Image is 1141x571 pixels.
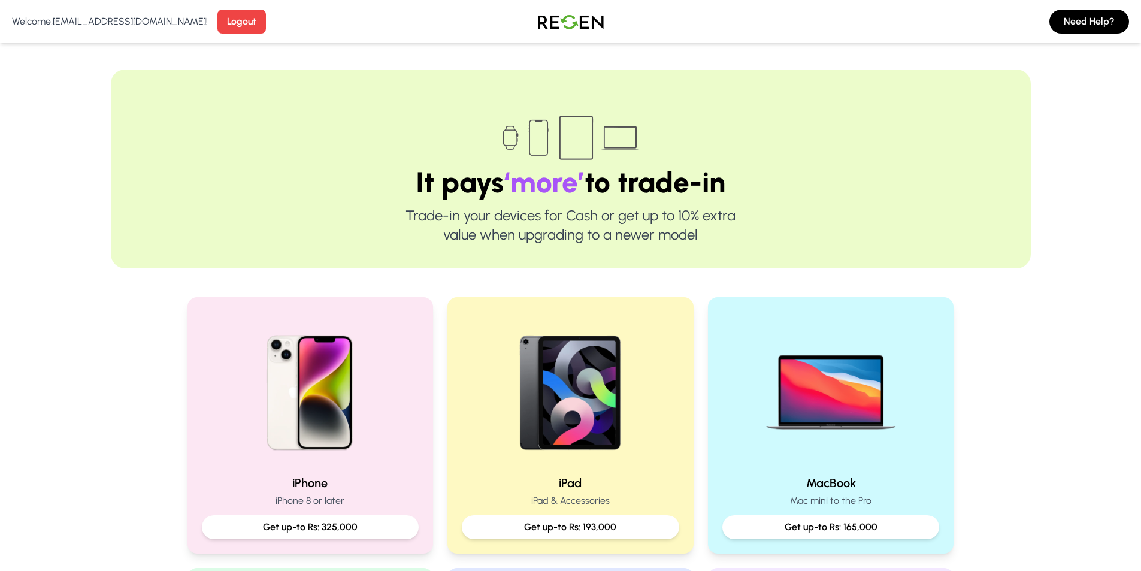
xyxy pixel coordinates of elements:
img: Trade-in devices [496,108,646,168]
h1: It pays to trade-in [149,168,992,197]
p: Get up-to Rs: 325,000 [211,520,410,534]
h2: iPhone [202,475,419,491]
img: iPhone [234,312,387,465]
span: ‘more’ [504,165,585,200]
p: Get up-to Rs: 193,000 [471,520,670,534]
p: iPad & Accessories [462,494,679,508]
img: MacBook [754,312,907,465]
h2: MacBook [722,475,940,491]
button: Logout [217,10,266,34]
p: Trade-in your devices for Cash or get up to 10% extra value when upgrading to a newer model [149,206,992,244]
h2: iPad [462,475,679,491]
p: iPhone 8 or later [202,494,419,508]
img: Logo [529,5,613,38]
p: Get up-to Rs: 165,000 [732,520,930,534]
button: Need Help? [1049,10,1129,34]
p: Welcome, [EMAIL_ADDRESS][DOMAIN_NAME] ! [12,14,208,29]
img: iPad [494,312,647,465]
p: Mac mini to the Pro [722,494,940,508]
